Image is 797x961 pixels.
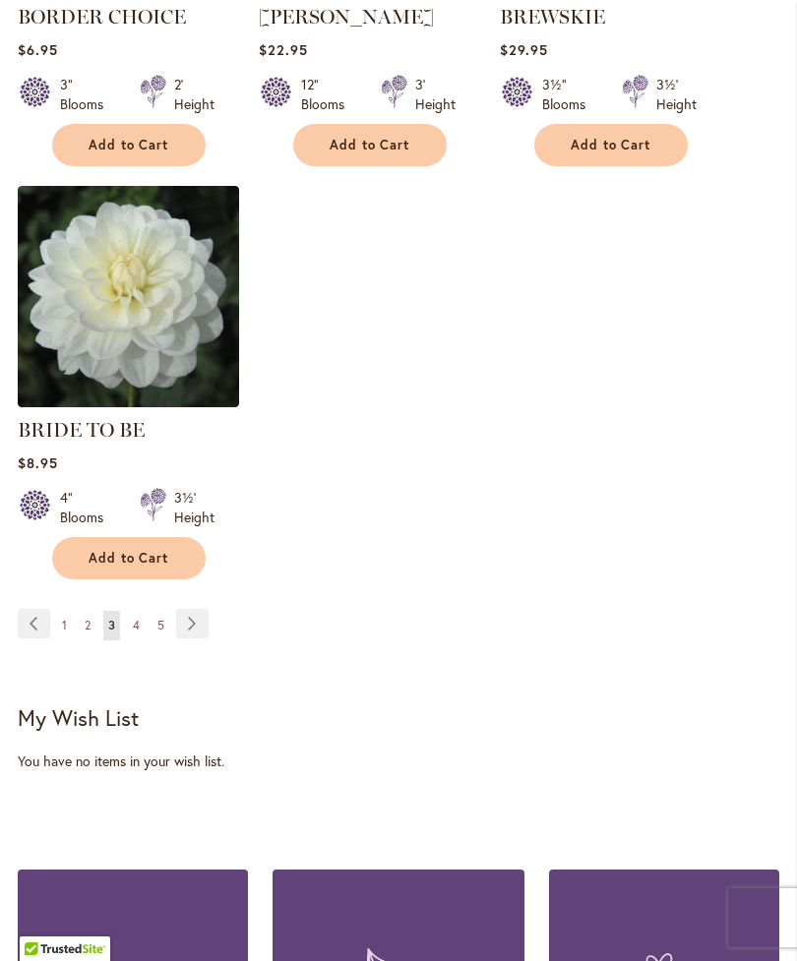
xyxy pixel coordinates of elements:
[89,137,169,153] span: Add to Cart
[18,418,145,442] a: BRIDE TO BE
[301,75,357,114] div: 12" Blooms
[259,5,434,29] a: [PERSON_NAME]
[500,40,548,59] span: $29.95
[60,488,116,527] div: 4" Blooms
[174,488,215,527] div: 3½' Height
[157,618,164,632] span: 5
[18,5,186,29] a: BORDER CHOICE
[80,611,95,640] a: 2
[57,611,72,640] a: 1
[500,5,605,29] a: BREWSKIE
[18,40,58,59] span: $6.95
[85,618,91,632] span: 2
[52,124,206,166] button: Add to Cart
[153,611,169,640] a: 5
[18,392,239,411] a: BRIDE TO BE
[259,40,308,59] span: $22.95
[18,703,139,732] strong: My Wish List
[60,75,116,114] div: 3" Blooms
[108,618,115,632] span: 3
[52,537,206,579] button: Add to Cart
[293,124,447,166] button: Add to Cart
[15,891,70,946] iframe: Launch Accessibility Center
[128,611,145,640] a: 4
[18,186,239,407] img: BRIDE TO BE
[542,75,598,114] div: 3½" Blooms
[656,75,697,114] div: 3½' Height
[89,550,169,567] span: Add to Cart
[571,137,651,153] span: Add to Cart
[62,618,67,632] span: 1
[330,137,410,153] span: Add to Cart
[415,75,456,114] div: 3' Height
[18,453,58,472] span: $8.95
[534,124,688,166] button: Add to Cart
[18,751,779,771] div: You have no items in your wish list.
[133,618,140,632] span: 4
[174,75,215,114] div: 2' Height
